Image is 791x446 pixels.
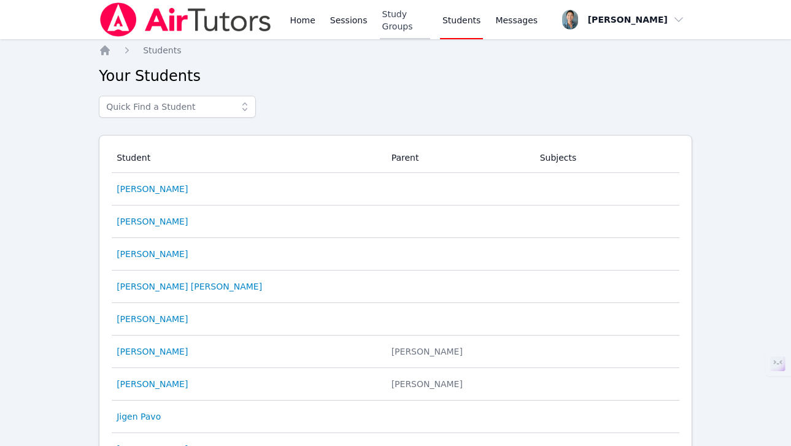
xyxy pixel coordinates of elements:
a: [PERSON_NAME] [117,215,188,228]
th: Subjects [533,143,679,173]
input: Quick Find a Student [99,96,256,118]
tr: [PERSON_NAME] [PERSON_NAME] [112,368,679,401]
a: [PERSON_NAME] [117,345,188,358]
a: Students [143,44,181,56]
th: Parent [384,143,533,173]
tr: [PERSON_NAME] [112,238,679,271]
a: Jigen Pavo [117,410,161,423]
tr: [PERSON_NAME] [112,173,679,206]
div: [PERSON_NAME] [392,378,525,390]
div: [PERSON_NAME] [392,345,525,358]
h2: Your Students [99,66,692,86]
tr: [PERSON_NAME] [112,303,679,336]
a: [PERSON_NAME] [117,313,188,325]
a: [PERSON_NAME] [117,378,188,390]
th: Student [112,143,384,173]
span: Messages [495,14,538,26]
a: [PERSON_NAME] [117,183,188,195]
span: Students [143,45,181,55]
tr: [PERSON_NAME] [PERSON_NAME] [112,336,679,368]
a: [PERSON_NAME] [PERSON_NAME] [117,280,262,293]
tr: Jigen Pavo [112,401,679,433]
tr: [PERSON_NAME] [PERSON_NAME] [112,271,679,303]
a: [PERSON_NAME] [117,248,188,260]
img: Air Tutors [99,2,272,37]
tr: [PERSON_NAME] [112,206,679,238]
nav: Breadcrumb [99,44,692,56]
